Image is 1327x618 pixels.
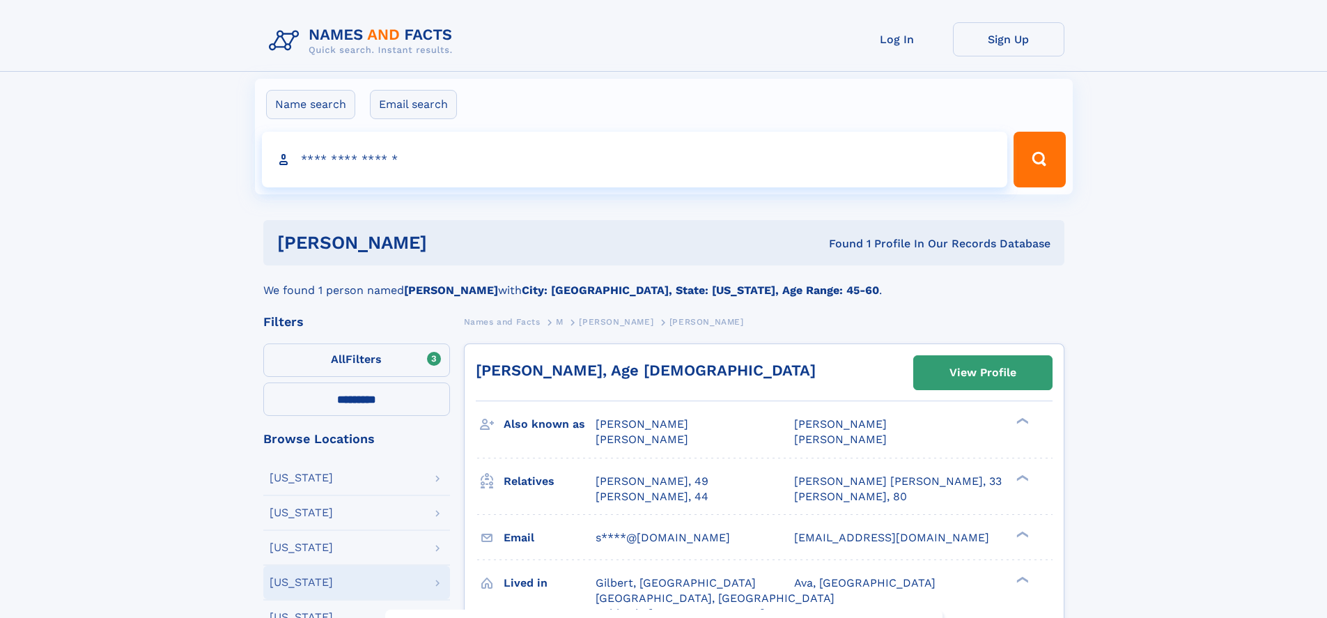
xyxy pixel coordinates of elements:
[504,412,596,436] h3: Also known as
[263,265,1064,299] div: We found 1 person named with .
[1013,417,1030,426] div: ❯
[266,90,355,119] label: Name search
[277,234,628,252] h1: [PERSON_NAME]
[794,433,887,446] span: [PERSON_NAME]
[270,542,333,553] div: [US_STATE]
[1013,575,1030,584] div: ❯
[370,90,457,119] label: Email search
[464,313,541,330] a: Names and Facts
[522,284,879,297] b: City: [GEOGRAPHIC_DATA], State: [US_STATE], Age Range: 45-60
[504,571,596,595] h3: Lived in
[794,531,989,544] span: [EMAIL_ADDRESS][DOMAIN_NAME]
[504,470,596,493] h3: Relatives
[556,317,564,327] span: M
[794,474,1002,489] a: [PERSON_NAME] [PERSON_NAME], 33
[596,592,835,605] span: [GEOGRAPHIC_DATA], [GEOGRAPHIC_DATA]
[263,316,450,328] div: Filters
[914,356,1052,389] a: View Profile
[1013,530,1030,539] div: ❯
[596,576,756,589] span: Gilbert, [GEOGRAPHIC_DATA]
[404,284,498,297] b: [PERSON_NAME]
[841,22,953,56] a: Log In
[263,22,464,60] img: Logo Names and Facts
[669,317,744,327] span: [PERSON_NAME]
[579,313,653,330] a: [PERSON_NAME]
[949,357,1016,389] div: View Profile
[596,417,688,431] span: [PERSON_NAME]
[596,474,708,489] a: [PERSON_NAME], 49
[331,353,346,366] span: All
[262,132,1008,187] input: search input
[953,22,1064,56] a: Sign Up
[596,433,688,446] span: [PERSON_NAME]
[596,489,708,504] a: [PERSON_NAME], 44
[263,343,450,377] label: Filters
[270,577,333,588] div: [US_STATE]
[504,526,596,550] h3: Email
[579,317,653,327] span: [PERSON_NAME]
[270,507,333,518] div: [US_STATE]
[794,489,907,504] a: [PERSON_NAME], 80
[263,433,450,445] div: Browse Locations
[270,472,333,484] div: [US_STATE]
[1013,473,1030,482] div: ❯
[476,362,816,379] a: [PERSON_NAME], Age [DEMOGRAPHIC_DATA]
[794,576,936,589] span: Ava, [GEOGRAPHIC_DATA]
[794,417,887,431] span: [PERSON_NAME]
[556,313,564,330] a: M
[1014,132,1065,187] button: Search Button
[628,236,1050,252] div: Found 1 Profile In Our Records Database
